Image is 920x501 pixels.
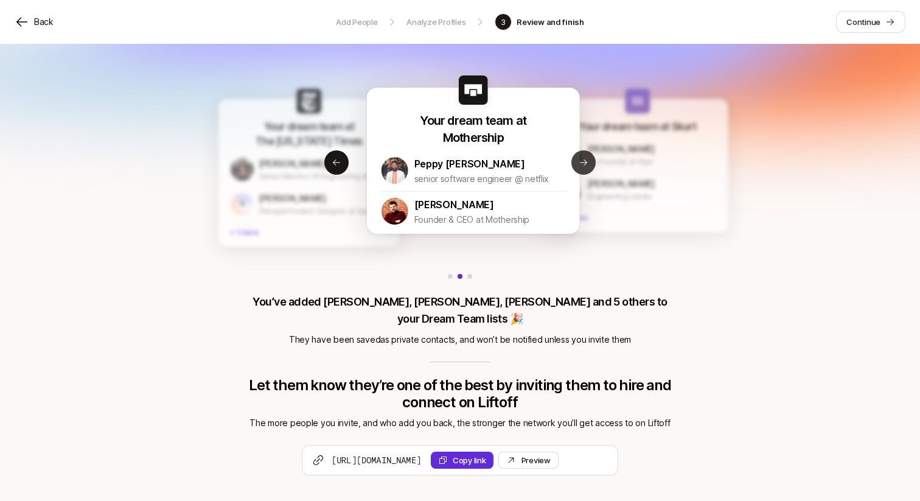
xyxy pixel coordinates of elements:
[34,15,54,29] p: Back
[259,192,326,205] p: [PERSON_NAME]
[459,75,488,105] img: f49a64d5_5180_4922_b2e7_b7ad37dd78a7.jpg
[625,88,650,113] img: c63bb864_aad5_477f_a910_abb4e079a6ce.jpg
[587,177,655,191] p: [PERSON_NAME]
[414,197,494,212] p: [PERSON_NAME]
[240,198,244,210] p: R
[245,416,675,430] p: The more people you invite, and who add you back, the stronger the network you’ll get access to o...
[587,191,717,203] p: Engineering Leader
[501,16,506,28] p: 3
[332,454,421,466] span: [URL][DOMAIN_NAME]
[414,156,525,172] p: Peppy [PERSON_NAME]
[296,88,321,113] img: 687a34b2_7ddc_43bc_9880_a22941ca4704.jpg
[256,134,363,149] p: The [US_STATE] Times
[382,198,408,225] img: 1545107473407
[414,172,566,186] p: senior software engineer @ netflix
[587,156,717,168] p: Co-Founder at Pipe
[846,16,880,28] p: Continue
[264,119,354,134] p: Your dream team at
[559,207,717,226] p: + 1 more
[587,142,655,156] p: [PERSON_NAME]
[231,158,253,180] img: 1638472731475
[245,293,675,328] p: You’ve added [PERSON_NAME], [PERSON_NAME], [PERSON_NAME] and 5 others to your Dream Team lists 🎉
[245,332,675,347] p: They have been saved as private contacts , and won’t be notified unless you invite them
[336,16,377,28] p: Add People
[579,119,669,134] p: Your dream team at
[431,452,493,469] button: Copy link
[245,377,675,411] p: Let them know they’re one of the best by inviting them to hire and connect on Liftoff
[521,454,551,466] div: Preview
[672,119,697,134] p: Skurt
[259,170,388,183] p: Senior Director Of Engineering at The [US_STATE] Times
[443,129,504,146] p: Mothership
[517,16,584,28] p: Review and finish
[259,205,388,217] p: Principal Product Designer at Square
[498,452,559,469] a: Preview
[420,112,526,129] p: Your dream team at
[382,157,408,184] img: 1677761988151
[406,16,465,28] p: Analyze Profiles
[836,11,905,33] a: Continue
[259,157,326,170] p: [PERSON_NAME]
[230,222,388,240] p: + 1 more
[414,212,566,227] p: Founder & CEO at Mothership
[559,178,582,201] img: 1594166146392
